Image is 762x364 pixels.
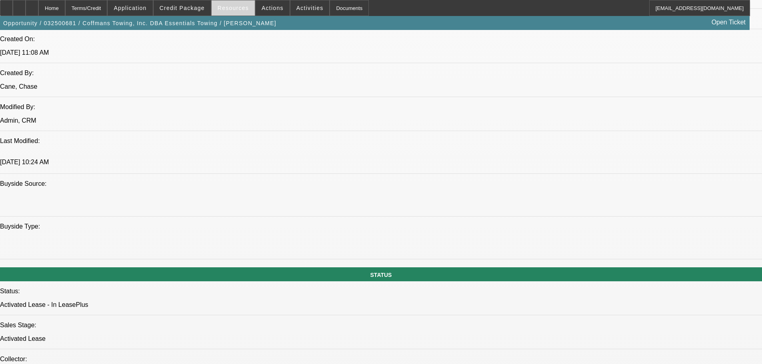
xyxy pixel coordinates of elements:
span: STATUS [370,272,392,278]
button: Application [108,0,152,16]
span: Activities [296,5,324,11]
button: Resources [212,0,255,16]
span: Resources [218,5,249,11]
button: Actions [256,0,290,16]
span: Actions [262,5,284,11]
button: Activities [290,0,330,16]
span: Opportunity / 032500681 / Coffmans Towing, Inc. DBA Essentials Towing / [PERSON_NAME] [3,20,276,26]
a: Open Ticket [708,16,749,29]
span: Credit Package [160,5,205,11]
span: Application [114,5,146,11]
button: Credit Package [154,0,211,16]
